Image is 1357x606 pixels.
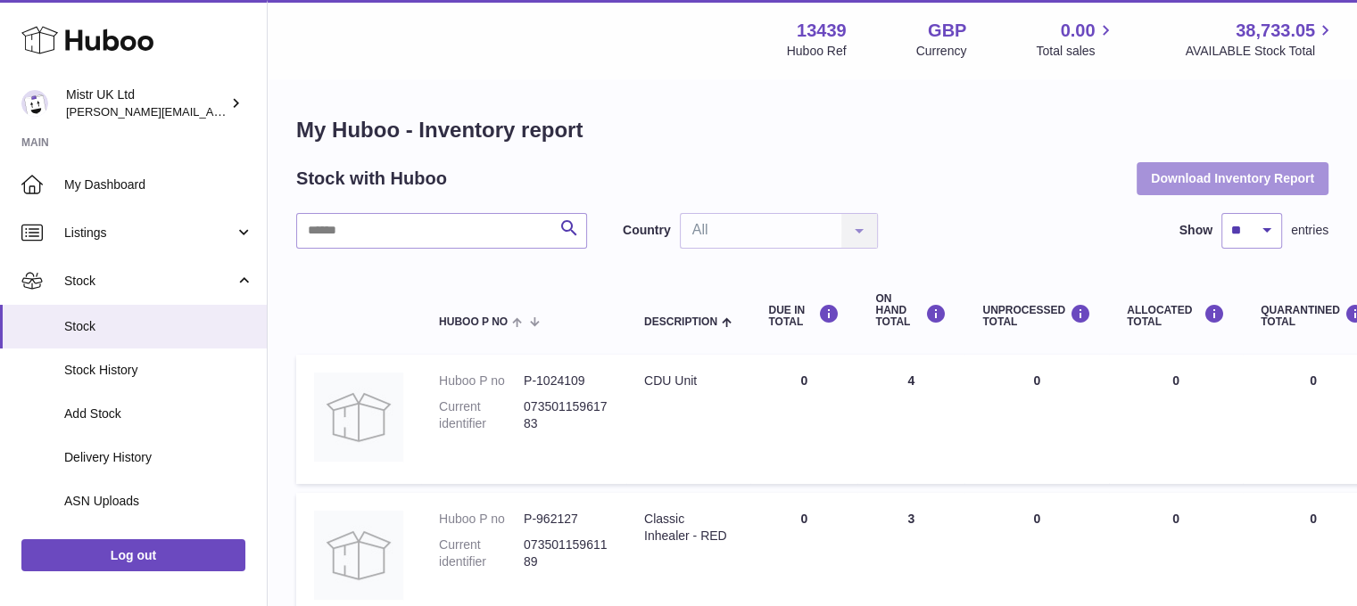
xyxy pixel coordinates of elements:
td: 0 [964,355,1109,484]
span: [PERSON_NAME][EMAIL_ADDRESS][DOMAIN_NAME] [66,104,358,119]
div: Huboo Ref [787,43,847,60]
label: Show [1179,222,1212,239]
dd: P-1024109 [524,373,608,389]
span: 38,733.05 [1236,19,1315,43]
h2: Stock with Huboo [296,167,447,191]
div: ALLOCATED Total [1127,304,1225,328]
span: 0.00 [1061,19,1096,43]
div: UNPROCESSED Total [982,304,1091,328]
a: 38,733.05 AVAILABLE Stock Total [1185,19,1336,60]
dt: Current identifier [439,536,524,570]
a: 0.00 Total sales [1036,19,1115,60]
span: Listings [64,225,235,242]
span: Description [644,316,717,328]
strong: 13439 [797,19,847,43]
span: AVAILABLE Stock Total [1185,43,1336,60]
strong: GBP [928,19,966,43]
div: Mistr UK Ltd [66,86,227,120]
span: 0 [1310,373,1317,388]
td: 4 [857,355,964,484]
img: product image [314,511,403,600]
span: Total sales [1036,43,1115,60]
td: 0 [750,355,857,484]
span: Stock [64,273,235,290]
span: My Dashboard [64,176,253,193]
td: 0 [1109,355,1243,484]
span: Delivery History [64,449,253,466]
div: ON HAND Total [875,293,947,329]
dt: Huboo P no [439,511,524,528]
div: CDU Unit [644,373,732,389]
dd: P-962127 [524,511,608,528]
label: Country [623,222,671,239]
span: entries [1291,222,1328,239]
span: Huboo P no [439,316,508,328]
span: Add Stock [64,405,253,422]
img: alex@mistr.co [21,90,48,117]
a: Log out [21,539,245,571]
span: Stock [64,318,253,335]
div: Classic Inhealer - RED [644,511,732,545]
span: 0 [1310,512,1317,526]
dt: Current identifier [439,398,524,432]
button: Download Inventory Report [1137,162,1328,194]
div: DUE IN TOTAL [768,304,840,328]
span: ASN Uploads [64,493,253,510]
span: Stock History [64,362,253,379]
img: product image [314,373,403,462]
dt: Huboo P no [439,373,524,389]
dd: 07350115961189 [524,536,608,570]
h1: My Huboo - Inventory report [296,116,1328,144]
dd: 07350115961783 [524,398,608,432]
div: Currency [916,43,967,60]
